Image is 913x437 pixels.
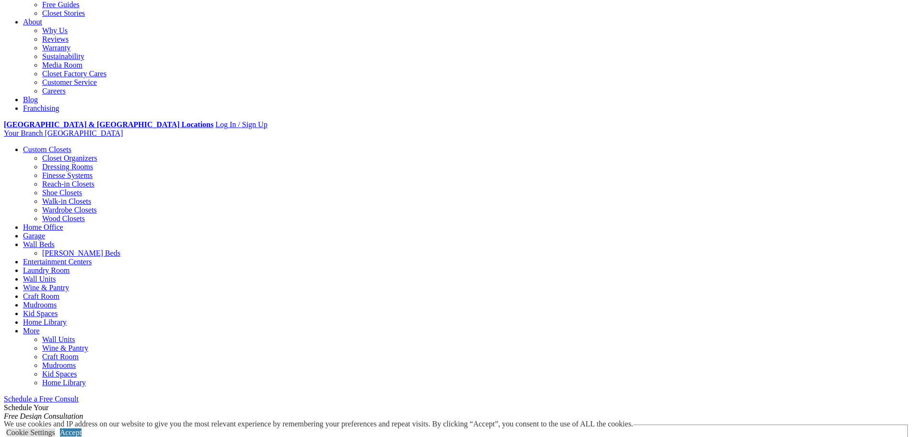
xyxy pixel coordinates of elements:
a: Media Room [42,61,82,69]
a: Closet Factory Cares [42,70,106,78]
a: Wine & Pantry [42,344,88,352]
a: Reach-in Closets [42,180,94,188]
a: Wine & Pantry [23,283,69,292]
a: Blog [23,95,38,104]
a: Kid Spaces [42,370,77,378]
a: Dressing Rooms [42,163,93,171]
a: Schedule a Free Consult (opens a dropdown menu) [4,395,79,403]
em: Free Design Consultation [4,412,83,420]
a: [PERSON_NAME] Beds [42,249,120,257]
a: Reviews [42,35,69,43]
a: [GEOGRAPHIC_DATA] & [GEOGRAPHIC_DATA] Locations [4,120,213,129]
a: Accept [60,428,81,437]
a: Home Office [23,223,63,231]
a: Sustainability [42,52,84,60]
a: Cookie Settings [6,428,55,437]
a: Entertainment Centers [23,258,92,266]
a: Careers [42,87,66,95]
a: Your Branch [GEOGRAPHIC_DATA] [4,129,123,137]
a: Wall Units [23,275,56,283]
a: Walk-in Closets [42,197,91,205]
a: Mudrooms [42,361,76,369]
span: [GEOGRAPHIC_DATA] [45,129,123,137]
a: Closet Organizers [42,154,97,162]
a: Log In / Sign Up [215,120,267,129]
a: More menu text will display only on big screen [23,327,40,335]
a: Home Library [23,318,67,326]
a: Wardrobe Closets [42,206,97,214]
a: Craft Room [23,292,59,300]
a: Laundry Room [23,266,69,274]
a: Kid Spaces [23,309,58,318]
a: Franchising [23,104,59,112]
a: Closet Stories [42,9,85,17]
a: Mudrooms [23,301,57,309]
a: Warranty [42,44,70,52]
a: Home Library [42,378,86,387]
a: About [23,18,42,26]
a: Wall Beds [23,240,55,248]
a: Custom Closets [23,145,71,154]
a: Shoe Closets [42,189,82,197]
span: Schedule Your [4,403,83,420]
span: Your Branch [4,129,43,137]
a: Free Guides [42,0,80,9]
a: Why Us [42,26,68,35]
a: Customer Service [42,78,97,86]
a: Finesse Systems [42,171,92,179]
a: Craft Room [42,353,79,361]
div: We use cookies and IP address on our website to give you the most relevant experience by remember... [4,420,633,428]
a: Garage [23,232,45,240]
a: Wood Closets [42,214,85,223]
a: Wall Units [42,335,75,343]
